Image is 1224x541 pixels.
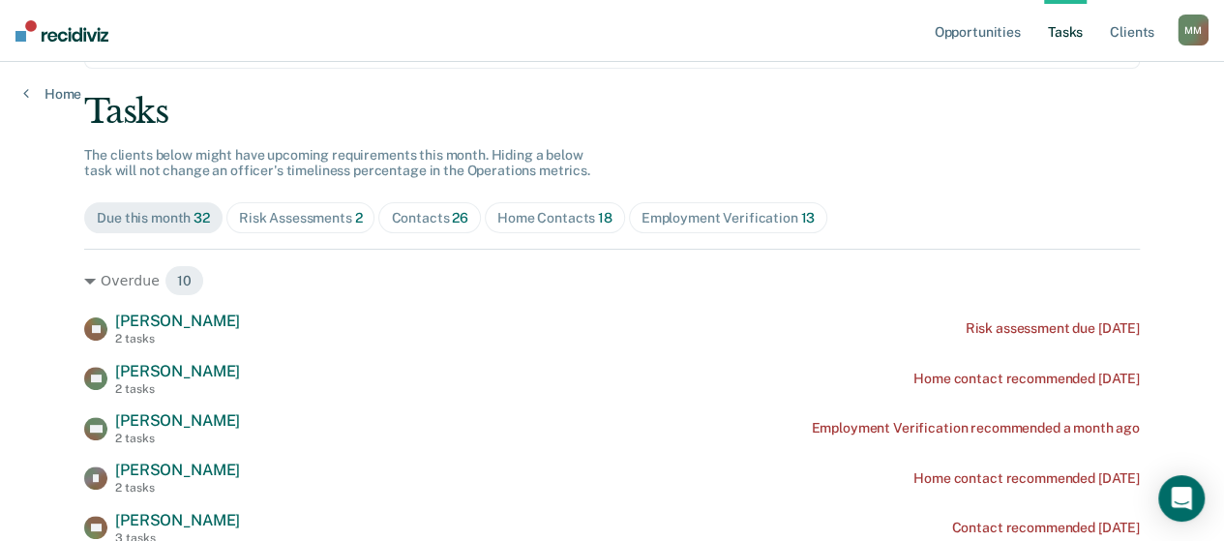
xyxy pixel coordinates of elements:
[115,481,240,495] div: 2 tasks
[1178,15,1209,45] button: MM
[115,432,240,445] div: 2 tasks
[84,147,590,179] span: The clients below might have upcoming requirements this month. Hiding a below task will not chang...
[115,511,240,529] span: [PERSON_NAME]
[23,85,81,103] a: Home
[913,470,1140,487] div: Home contact recommended [DATE]
[84,265,1140,296] div: Overdue 10
[115,312,240,330] span: [PERSON_NAME]
[115,461,240,479] span: [PERSON_NAME]
[965,320,1139,337] div: Risk assessment due [DATE]
[951,520,1139,536] div: Contact recommended [DATE]
[1178,15,1209,45] div: M M
[194,210,210,225] span: 32
[391,210,468,226] div: Contacts
[642,210,815,226] div: Employment Verification
[115,362,240,380] span: [PERSON_NAME]
[1158,475,1205,522] div: Open Intercom Messenger
[115,382,240,396] div: 2 tasks
[497,210,612,226] div: Home Contacts
[97,210,210,226] div: Due this month
[239,210,363,226] div: Risk Assessments
[15,20,108,42] img: Recidiviz
[598,210,612,225] span: 18
[84,92,1140,132] div: Tasks
[115,411,240,430] span: [PERSON_NAME]
[452,210,468,225] span: 26
[355,210,363,225] span: 2
[913,371,1140,387] div: Home contact recommended [DATE]
[115,332,240,346] div: 2 tasks
[164,265,204,296] span: 10
[800,210,815,225] span: 13
[811,420,1139,436] div: Employment Verification recommended a month ago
